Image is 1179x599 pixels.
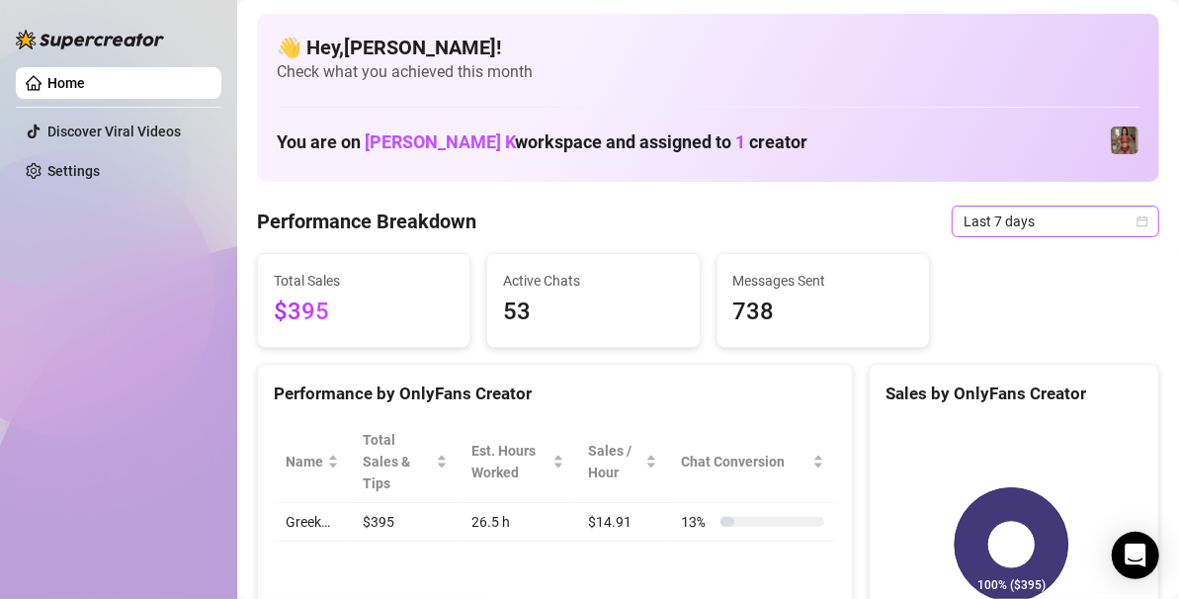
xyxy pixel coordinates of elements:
span: Check what you achieved this month [277,61,1139,83]
td: $14.91 [576,503,669,542]
img: Greek [1111,127,1138,154]
span: [PERSON_NAME] K [365,131,515,152]
span: Messages Sent [733,270,913,292]
img: logo-BBDzfeDw.svg [16,30,164,49]
th: Chat Conversion [669,421,836,503]
span: $395 [274,294,454,331]
span: Name [286,451,323,472]
div: Performance by OnlyFans Creator [274,381,836,407]
h4: Performance Breakdown [257,208,476,235]
a: Settings [47,163,100,179]
span: Active Chats [503,270,683,292]
span: Total Sales & Tips [363,429,432,494]
span: Total Sales [274,270,454,292]
a: Home [47,75,85,91]
div: Open Intercom Messenger [1112,532,1159,579]
h1: You are on workspace and assigned to creator [277,131,807,153]
th: Sales / Hour [576,421,669,503]
span: Last 7 days [964,207,1147,236]
td: Greek… [274,503,351,542]
td: 26.5 h [460,503,576,542]
span: Chat Conversion [681,451,808,472]
span: calendar [1137,215,1148,227]
td: $395 [351,503,460,542]
span: Sales / Hour [588,440,641,483]
th: Name [274,421,351,503]
span: 738 [733,294,913,331]
a: Discover Viral Videos [47,124,181,139]
div: Est. Hours Worked [471,440,548,483]
h4: 👋 Hey, [PERSON_NAME] ! [277,34,1139,61]
div: Sales by OnlyFans Creator [885,381,1142,407]
span: 1 [735,131,745,152]
span: 53 [503,294,683,331]
span: 13 % [681,511,713,533]
th: Total Sales & Tips [351,421,460,503]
